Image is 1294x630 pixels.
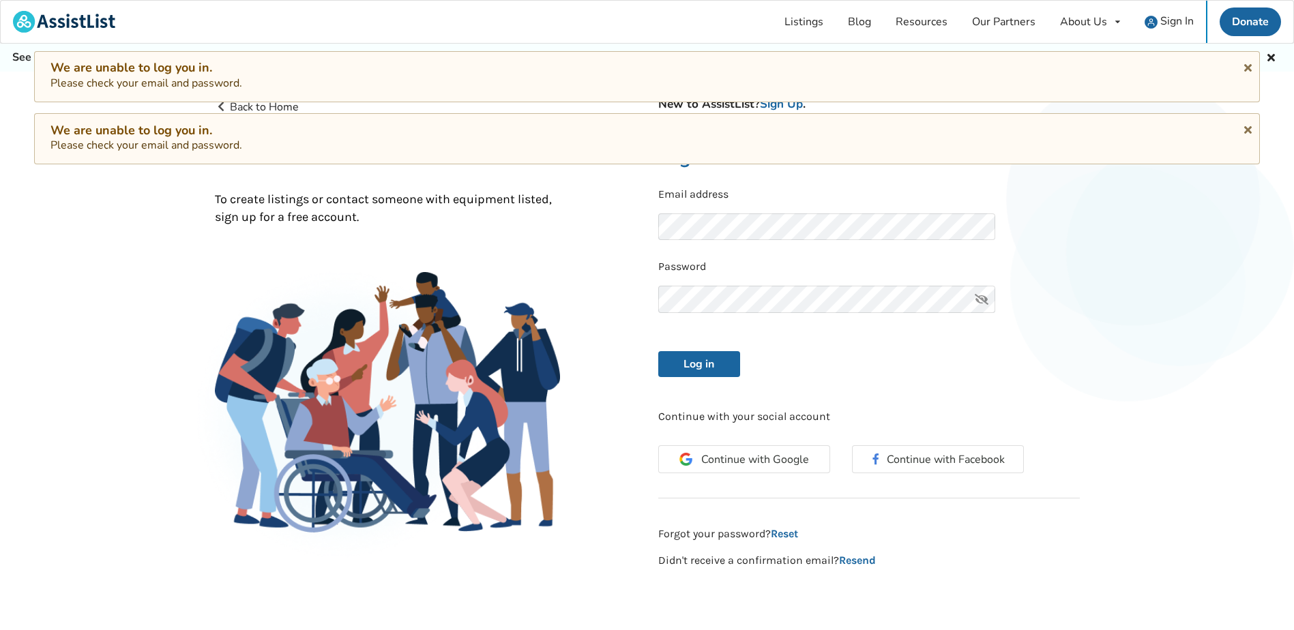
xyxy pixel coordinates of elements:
button: Log in [658,351,740,377]
button: Continue with Facebook [852,445,1024,473]
p: Email address [658,187,1080,202]
a: Our Partners [960,1,1048,43]
span: Continue with Google [701,454,809,465]
a: Donate [1220,7,1281,36]
h2: Log In [658,146,1080,170]
div: We are unable to log you in. [50,123,1244,138]
button: Continue with Google [658,445,830,473]
span: Sign In [1160,14,1194,29]
img: Family Gathering [215,272,561,532]
img: assistlist-logo [13,11,115,33]
p: Forgot your password? [658,526,1080,542]
p: Continue with your social account [658,409,1080,425]
a: Browse Here [279,50,345,65]
div: About Us [1060,16,1107,27]
a: user icon Sign In [1132,1,1206,43]
a: Resources [883,1,960,43]
p: To create listings or contact someone with equipment listed, sign up for a free account. [215,191,561,226]
a: Reset [771,527,798,540]
div: Please check your email and password. [50,60,1244,91]
p: Didn't receive a confirmation email? [658,553,1080,569]
img: Google Icon [679,453,692,466]
div: We are unable to log you in. [50,60,1244,76]
img: user icon [1145,16,1158,29]
a: Resend [839,554,876,567]
a: Listings [772,1,836,43]
div: Please check your email and password. [50,123,1244,154]
a: Blog [836,1,883,43]
h1: Join Hundreds of Local Users [215,142,561,170]
p: Password [658,259,1080,275]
